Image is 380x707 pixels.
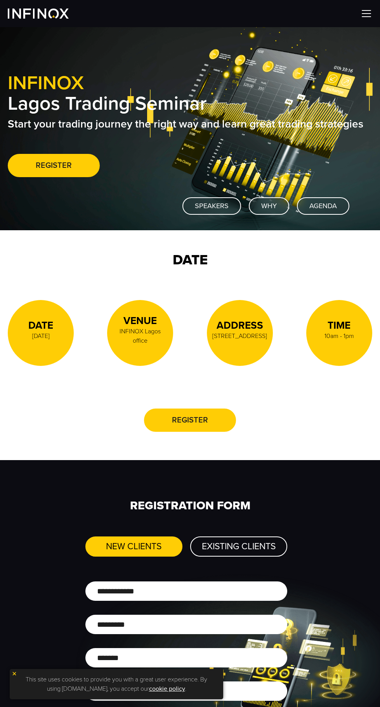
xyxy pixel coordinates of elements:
[85,536,182,557] div: New Clients
[149,685,185,693] a: cookie policy
[190,536,287,557] div: Existing Clients
[324,331,354,341] p: 10am - 1pm
[328,319,351,331] p: Time
[249,197,289,215] a: WHY
[182,197,241,215] a: SPEAKERS
[8,154,100,177] a: REGISTER
[12,671,17,676] img: yellow close icon
[123,315,157,327] p: Venue
[8,117,372,131] h2: Start your trading journey the right way and learn great trading strategies
[8,71,84,95] span: INFINOX
[8,71,206,115] strong: Lagos Trading Seminar
[14,673,219,695] p: This site uses cookies to provide you with a great user experience. By using [DOMAIN_NAME], you a...
[32,331,50,341] p: [DATE]
[144,409,236,432] a: Register
[113,327,167,345] p: INFINOX Lagos office
[217,319,263,331] p: Address
[212,331,267,341] p: [STREET_ADDRESS]
[8,250,372,271] p: DATE
[28,319,53,331] p: DATE
[297,197,349,215] a: AGENDA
